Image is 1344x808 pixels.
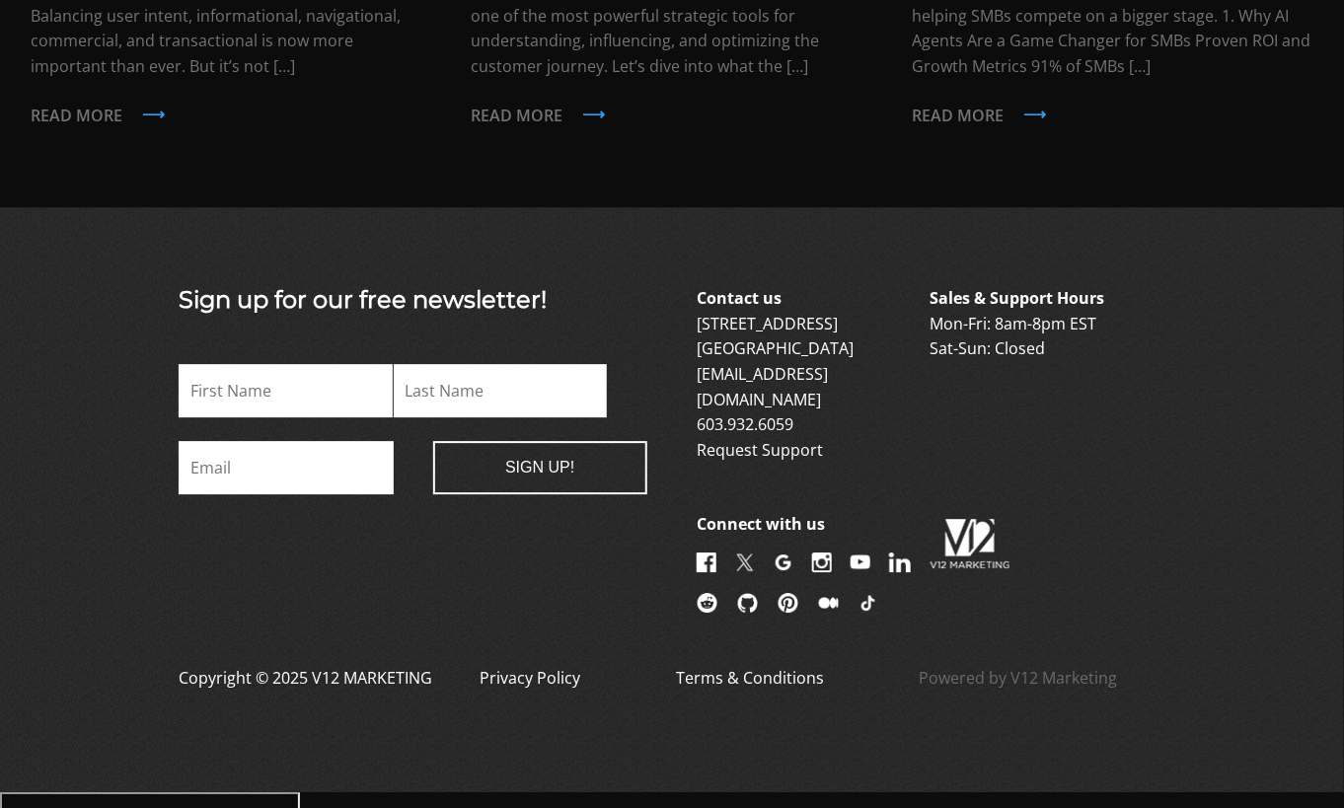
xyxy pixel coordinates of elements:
[179,666,432,713] p: Copyright © 2025 V12 MARKETING
[697,439,823,461] a: Request Support
[889,552,911,572] img: LinkedIn
[812,552,832,572] img: Instagram
[179,364,393,417] input: First Name
[778,593,799,613] img: Pinterest
[697,552,716,572] img: Facebook
[931,287,1105,309] b: Sales & Support Hours
[697,593,718,613] img: Reddit
[851,552,870,572] img: YouTube
[989,579,1344,808] iframe: Chat Widget
[818,593,840,613] img: Medium
[931,512,1009,575] img: V12FOOTER.png
[859,593,878,613] img: TikTok
[31,104,432,129] p: Read more
[697,363,828,410] a: [EMAIL_ADDRESS][DOMAIN_NAME]
[179,441,394,494] input: Email
[920,666,1118,713] a: Powered by V12 Marketing
[737,593,759,613] img: Github
[912,104,1313,129] p: Read more
[697,413,793,435] a: 603.932.6059
[394,364,608,417] input: Last Name
[774,552,793,572] img: Google+
[697,287,782,309] b: Contact us
[676,666,824,713] a: Terms & Conditions
[931,286,1160,362] p: Mon-Fri: 8am-8pm EST Sat-Sun: Closed
[480,666,580,713] a: Privacy Policy
[179,286,647,315] h3: Sign up for our free newsletter!
[697,313,854,360] a: [STREET_ADDRESS][GEOGRAPHIC_DATA]
[697,513,825,535] b: Connect with us
[735,552,755,572] img: X
[472,104,873,129] p: Read more
[433,441,648,494] input: Sign Up!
